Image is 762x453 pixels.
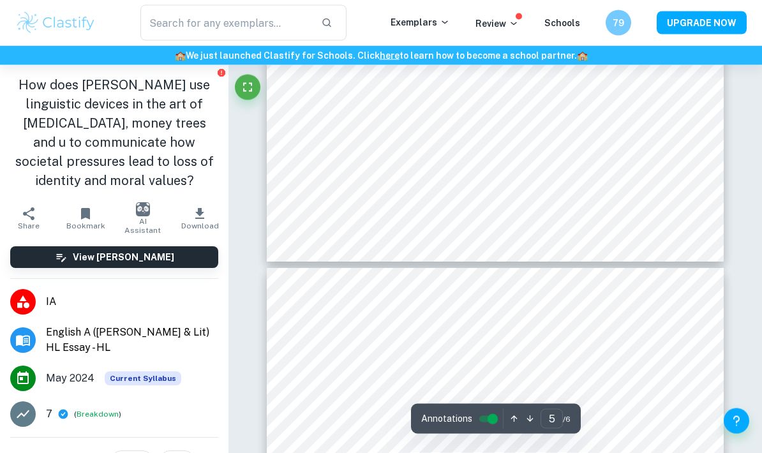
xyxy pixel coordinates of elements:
[611,16,626,30] h6: 79
[114,200,172,236] button: AI Assistant
[235,75,260,100] button: Fullscreen
[181,221,219,230] span: Download
[105,371,181,385] div: This exemplar is based on the current syllabus. Feel free to refer to it for inspiration/ideas wh...
[544,18,580,28] a: Schools
[10,246,218,268] button: View [PERSON_NAME]
[216,68,226,77] button: Report issue
[475,17,519,31] p: Review
[606,10,631,36] button: 79
[140,5,311,41] input: Search for any exemplars...
[10,75,218,190] h1: How does [PERSON_NAME] use linguistic devices in the art of [MEDICAL_DATA], money trees and u to ...
[46,325,218,355] span: English A ([PERSON_NAME] & Lit) HL Essay - HL
[46,371,94,386] span: May 2024
[18,221,40,230] span: Share
[77,408,119,420] button: Breakdown
[577,50,588,61] span: 🏫
[563,413,571,425] span: / 6
[66,221,105,230] span: Bookmark
[15,10,96,36] img: Clastify logo
[421,412,472,426] span: Annotations
[46,294,218,309] span: IA
[175,50,186,61] span: 🏫
[391,15,450,29] p: Exemplars
[122,217,164,235] span: AI Assistant
[46,406,52,422] p: 7
[136,202,150,216] img: AI Assistant
[657,11,747,34] button: UPGRADE NOW
[380,50,400,61] a: here
[724,408,749,434] button: Help and Feedback
[3,48,759,63] h6: We just launched Clastify for Schools. Click to learn how to become a school partner.
[57,200,115,236] button: Bookmark
[73,250,174,264] h6: View [PERSON_NAME]
[105,371,181,385] span: Current Syllabus
[74,408,121,420] span: ( )
[172,200,229,236] button: Download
